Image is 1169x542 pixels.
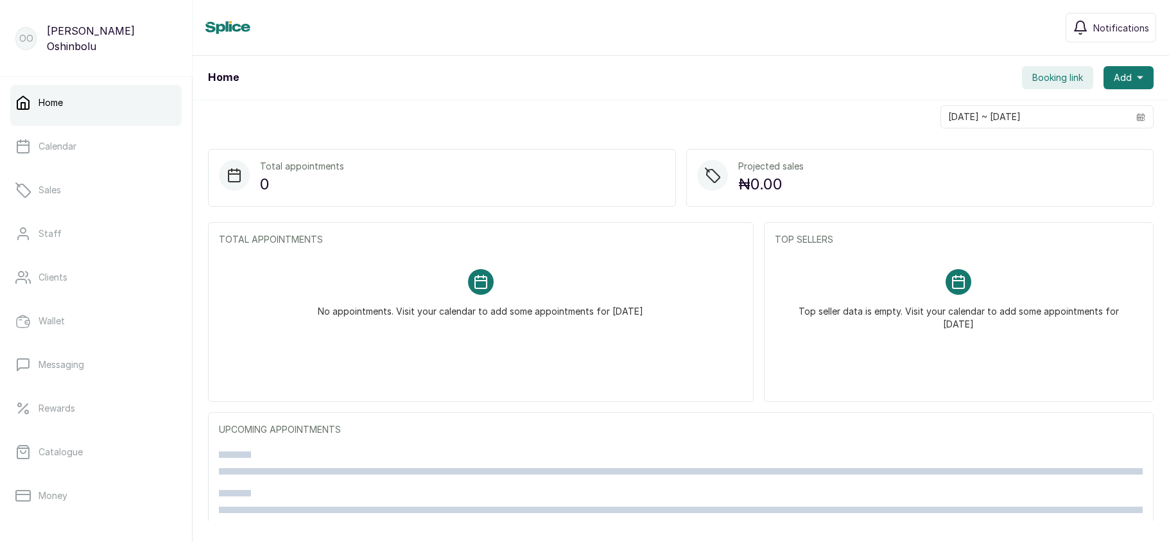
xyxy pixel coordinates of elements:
p: TOTAL APPOINTMENTS [219,233,743,246]
a: Calendar [10,128,182,164]
p: ₦0.00 [738,173,804,196]
svg: calendar [1136,112,1145,121]
p: Messaging [39,358,84,371]
p: No appointments. Visit your calendar to add some appointments for [DATE] [318,295,643,318]
a: Staff [10,216,182,252]
p: Wallet [39,315,65,328]
button: Booking link [1022,66,1093,89]
span: Notifications [1093,21,1149,35]
p: Money [39,489,67,502]
button: Add [1104,66,1154,89]
span: Booking link [1032,71,1083,84]
p: Rewards [39,402,75,415]
p: Projected sales [738,160,804,173]
p: 0 [260,173,344,196]
p: Home [39,96,63,109]
a: Money [10,478,182,514]
p: Top seller data is empty. Visit your calendar to add some appointments for [DATE] [790,295,1127,331]
p: Calendar [39,140,76,153]
p: Clients [39,271,67,284]
button: Notifications [1066,13,1156,42]
p: OO [19,32,33,45]
a: Sales [10,172,182,208]
a: Rewards [10,390,182,426]
input: Select date [941,106,1129,128]
p: Sales [39,184,61,197]
span: Add [1114,71,1132,84]
a: Catalogue [10,434,182,470]
a: Messaging [10,347,182,383]
h1: Home [208,70,239,85]
p: Catalogue [39,446,83,459]
a: Wallet [10,303,182,339]
p: Total appointments [260,160,344,173]
a: Home [10,85,182,121]
p: Staff [39,227,62,240]
p: TOP SELLERS [775,233,1143,246]
p: UPCOMING APPOINTMENTS [219,423,1143,436]
p: [PERSON_NAME] Oshinbolu [47,23,177,54]
a: Clients [10,259,182,295]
